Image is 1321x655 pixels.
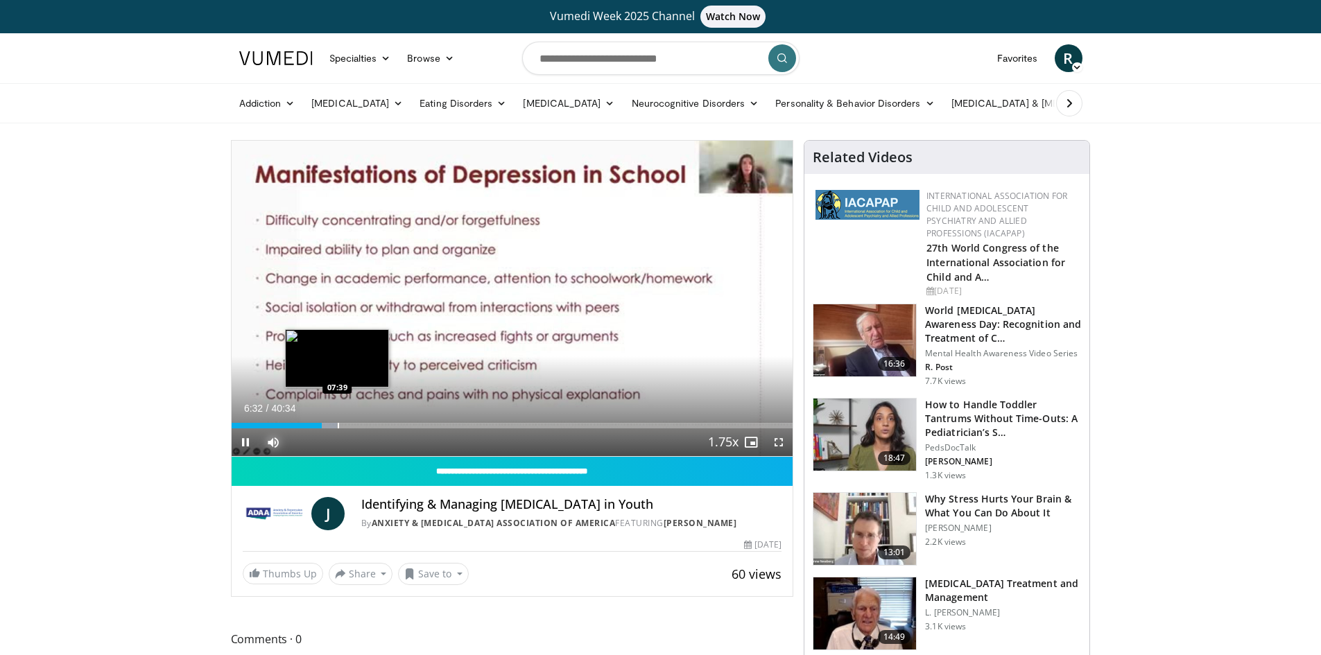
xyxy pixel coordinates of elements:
h4: Related Videos [813,149,913,166]
img: VuMedi Logo [239,51,313,65]
a: Vumedi Week 2025 ChannelWatch Now [241,6,1080,28]
img: 131aa231-63ed-40f9-bacb-73b8cf340afb.150x105_q85_crop-smart_upscale.jpg [813,577,916,649]
p: 3.1K views [925,621,966,632]
a: International Association for Child and Adolescent Psychiatry and Allied Professions (IACAPAP) [926,190,1067,239]
span: / [266,403,269,414]
img: dad9b3bb-f8af-4dab-abc0-c3e0a61b252e.150x105_q85_crop-smart_upscale.jpg [813,304,916,376]
p: [PERSON_NAME] [925,456,1081,467]
a: Addiction [231,89,304,117]
button: Fullscreen [765,428,793,456]
div: By FEATURING [361,517,782,530]
button: Save to [398,563,469,585]
span: Watch Now [700,6,766,28]
img: 153729e0-faea-4f29-b75f-59bcd55f36ca.150x105_q85_crop-smart_upscale.jpg [813,493,916,565]
a: 18:47 How to Handle Toddler Tantrums Without Time-Outs: A Pediatrician’s S… PedsDocTalk [PERSON_N... [813,398,1081,481]
a: Neurocognitive Disorders [623,89,768,117]
span: 14:49 [878,630,911,644]
a: Personality & Behavior Disorders [767,89,942,117]
span: 6:32 [244,403,263,414]
p: 7.7K views [925,376,966,387]
a: Specialties [321,44,399,72]
input: Search topics, interventions [522,42,800,75]
p: L. [PERSON_NAME] [925,607,1081,618]
p: Mental Health Awareness Video Series [925,348,1081,359]
img: Anxiety & Depression Association of America [243,497,306,530]
div: [DATE] [744,539,782,551]
button: Enable picture-in-picture mode [737,428,765,456]
a: R [1055,44,1082,72]
h4: Identifying & Managing [MEDICAL_DATA] in Youth [361,497,782,512]
button: Mute [259,428,287,456]
p: PedsDocTalk [925,442,1081,453]
a: [PERSON_NAME] [664,517,737,529]
a: Browse [399,44,463,72]
a: Favorites [989,44,1046,72]
h3: World [MEDICAL_DATA] Awareness Day: Recognition and Treatment of C… [925,304,1081,345]
h3: How to Handle Toddler Tantrums Without Time-Outs: A Pediatrician’s S… [925,398,1081,439]
a: Eating Disorders [411,89,515,117]
h3: Why Stress Hurts Your Brain & What You Can Do About It [925,492,1081,520]
a: Anxiety & [MEDICAL_DATA] Association of America [372,517,616,529]
button: Share [329,563,393,585]
a: 27th World Congress of the International Association for Child and A… [926,241,1065,283]
a: 14:49 [MEDICAL_DATA] Treatment and Management L. [PERSON_NAME] 3.1K views [813,577,1081,650]
span: Comments 0 [231,630,794,648]
a: Thumbs Up [243,563,323,584]
p: R. Post [925,362,1081,373]
div: [DATE] [926,285,1078,297]
a: [MEDICAL_DATA] [515,89,623,117]
a: 16:36 World [MEDICAL_DATA] Awareness Day: Recognition and Treatment of C… Mental Health Awareness... [813,304,1081,387]
p: 2.2K views [925,536,966,548]
span: 60 views [732,566,782,582]
a: J [311,497,345,530]
span: 13:01 [878,545,911,559]
span: 16:36 [878,357,911,371]
img: 50ea502b-14b0-43c2-900c-1755f08e888a.150x105_q85_crop-smart_upscale.jpg [813,399,916,471]
button: Playback Rate [709,428,737,456]
button: Pause [232,428,259,456]
img: 2a9917ce-aac2-4f82-acde-720e532d7410.png.150x105_q85_autocrop_double_scale_upscale_version-0.2.png [815,190,919,220]
span: 18:47 [878,451,911,465]
p: [PERSON_NAME] [925,523,1081,534]
a: [MEDICAL_DATA] [303,89,411,117]
video-js: Video Player [232,141,793,457]
img: image.jpeg [285,329,389,387]
div: Progress Bar [232,423,793,428]
a: 13:01 Why Stress Hurts Your Brain & What You Can Do About It [PERSON_NAME] 2.2K views [813,492,1081,566]
a: [MEDICAL_DATA] & [MEDICAL_DATA] [943,89,1141,117]
p: 1.3K views [925,470,966,481]
h3: [MEDICAL_DATA] Treatment and Management [925,577,1081,604]
span: 40:34 [271,403,295,414]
